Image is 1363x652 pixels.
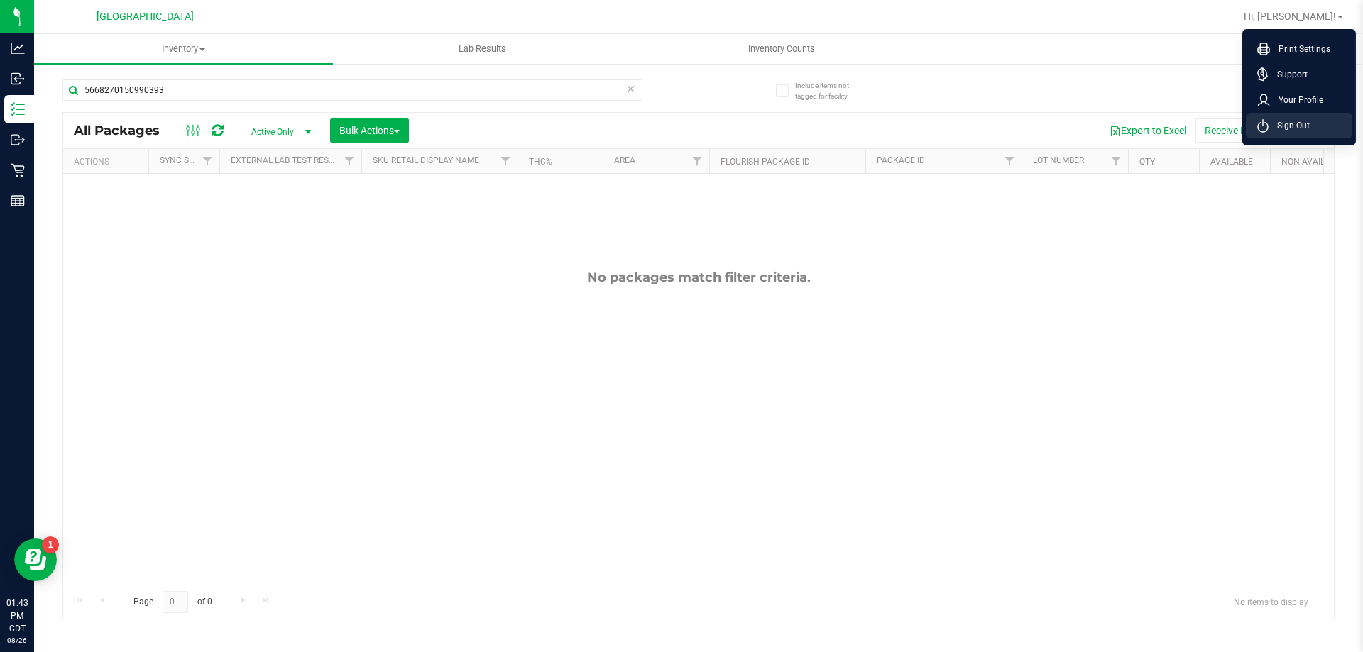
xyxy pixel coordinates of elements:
iframe: Resource center unread badge [42,536,59,553]
span: Sign Out [1269,118,1310,133]
input: Search Package ID, Item Name, SKU, Lot or Part Number... [62,79,642,101]
inline-svg: Reports [11,194,25,208]
span: Inventory Counts [729,43,834,55]
a: Package ID [877,155,925,165]
a: Available [1210,157,1253,167]
span: Clear [625,79,635,98]
span: Page of 0 [121,591,224,613]
span: Bulk Actions [339,125,400,136]
a: Sku Retail Display Name [373,155,479,165]
span: Print Settings [1270,42,1330,56]
span: All Packages [74,123,174,138]
a: Support [1257,67,1347,82]
a: Non-Available [1281,157,1345,167]
a: Qty [1139,157,1155,167]
inline-svg: Outbound [11,133,25,147]
li: Sign Out [1246,113,1352,138]
span: Your Profile [1270,93,1323,107]
a: Inventory Counts [632,34,931,64]
button: Export to Excel [1100,118,1195,143]
iframe: Resource center [14,538,57,581]
a: Filter [686,149,709,173]
div: No packages match filter criteria. [63,270,1334,285]
a: Filter [494,149,518,173]
a: Lab Results [333,34,632,64]
a: Area [614,155,635,165]
a: Sync Status [160,155,214,165]
p: 08/26 [6,635,28,646]
span: [GEOGRAPHIC_DATA] [97,11,194,23]
a: Lot Number [1033,155,1084,165]
inline-svg: Inventory [11,102,25,116]
div: Actions [74,157,143,167]
inline-svg: Analytics [11,41,25,55]
span: Include items not tagged for facility [795,80,866,101]
inline-svg: Inbound [11,72,25,86]
span: Support [1269,67,1308,82]
span: Inventory [34,43,333,55]
span: Hi, [PERSON_NAME]! [1244,11,1336,22]
a: Flourish Package ID [721,157,810,167]
a: THC% [529,157,552,167]
a: Filter [196,149,219,173]
a: External Lab Test Result [231,155,342,165]
inline-svg: Retail [11,163,25,177]
a: Filter [998,149,1022,173]
button: Receive Non-Cannabis [1195,118,1313,143]
a: Filter [1105,149,1128,173]
span: Lab Results [439,43,525,55]
a: Filter [338,149,361,173]
a: Inventory [34,34,333,64]
span: No items to display [1222,591,1320,612]
button: Bulk Actions [330,118,409,143]
p: 01:43 PM CDT [6,597,28,635]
